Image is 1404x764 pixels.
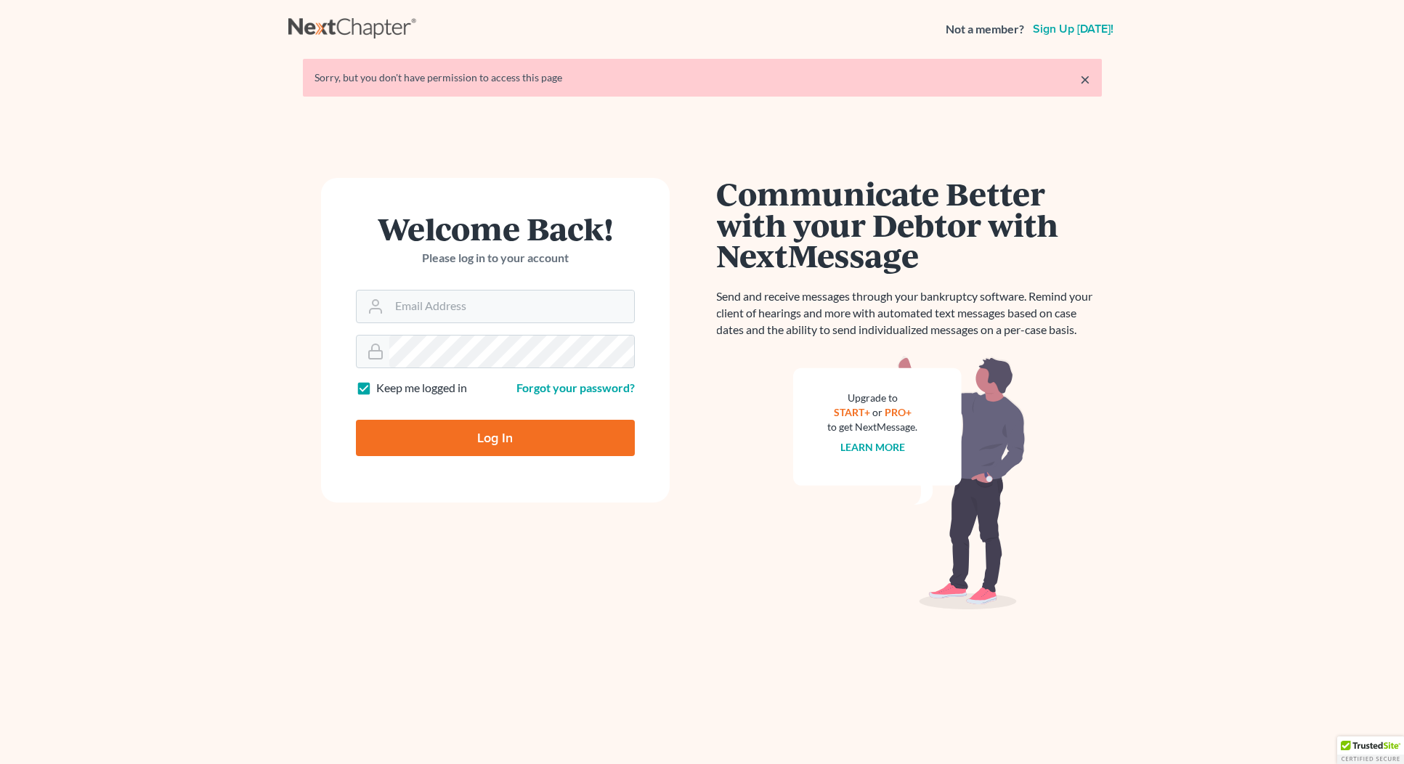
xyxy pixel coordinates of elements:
[885,406,912,418] a: PRO+
[389,290,634,322] input: Email Address
[1337,736,1404,764] div: TrustedSite Certified
[828,420,918,434] div: to get NextMessage.
[872,406,882,418] span: or
[315,70,1090,85] div: Sorry, but you don't have permission to access this page
[376,380,467,397] label: Keep me logged in
[1080,70,1090,88] a: ×
[356,250,635,267] p: Please log in to your account
[717,178,1102,271] h1: Communicate Better with your Debtor with NextMessage
[828,391,918,405] div: Upgrade to
[1030,23,1116,35] a: Sign up [DATE]!
[516,381,635,394] a: Forgot your password?
[834,406,870,418] a: START+
[717,288,1102,338] p: Send and receive messages through your bankruptcy software. Remind your client of hearings and mo...
[840,441,905,453] a: Learn more
[356,420,635,456] input: Log In
[793,356,1026,610] img: nextmessage_bg-59042aed3d76b12b5cd301f8e5b87938c9018125f34e5fa2b7a6b67550977c72.svg
[356,213,635,244] h1: Welcome Back!
[946,21,1024,38] strong: Not a member?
